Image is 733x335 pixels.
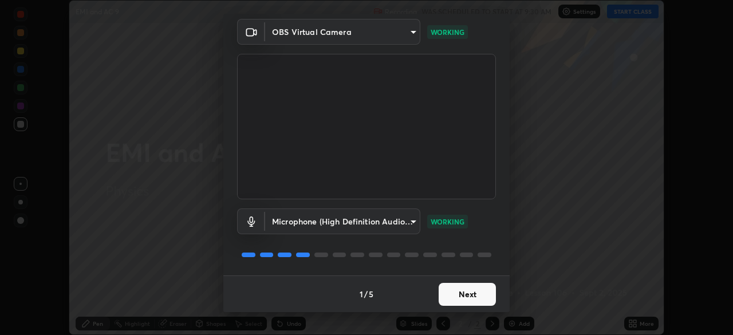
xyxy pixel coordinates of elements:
[360,288,363,300] h4: 1
[369,288,373,300] h4: 5
[431,216,464,227] p: WORKING
[265,208,420,234] div: OBS Virtual Camera
[439,283,496,306] button: Next
[265,19,420,45] div: OBS Virtual Camera
[431,27,464,37] p: WORKING
[364,288,368,300] h4: /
